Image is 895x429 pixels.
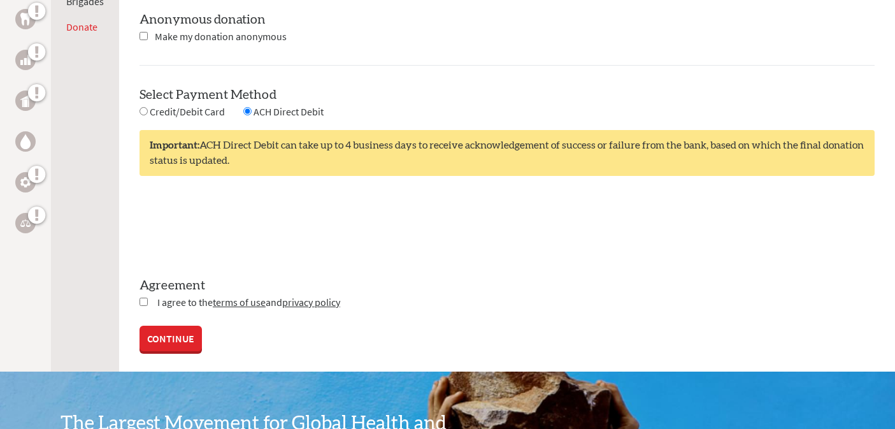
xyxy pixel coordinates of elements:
[20,55,31,65] img: Business
[15,9,36,29] a: Dental
[66,20,97,33] a: Donate
[20,134,31,149] img: Water
[150,105,225,118] span: Credit/Debit Card
[15,213,36,233] a: Legal Empowerment
[140,277,875,294] label: Agreement
[157,296,340,309] span: I agree to the and
[140,89,276,101] label: Select Payment Method
[15,131,36,152] a: Water
[15,91,36,111] a: Public Health
[254,105,324,118] span: ACH Direct Debit
[15,50,36,70] a: Business
[66,19,104,34] li: Donate
[140,326,202,351] a: CONTINUE
[15,172,36,193] a: Engineering
[20,219,31,227] img: Legal Empowerment
[282,296,340,309] a: privacy policy
[213,296,266,309] a: terms of use
[20,94,31,107] img: Public Health
[20,177,31,187] img: Engineering
[155,30,287,43] span: Make my donation anonymous
[20,13,31,25] img: Dental
[140,13,266,26] label: Anonymous donation
[140,130,875,176] div: ACH Direct Debit can take up to 4 business days to receive acknowledgement of success or failure ...
[150,140,199,150] strong: Important:
[140,201,333,251] iframe: reCAPTCHA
